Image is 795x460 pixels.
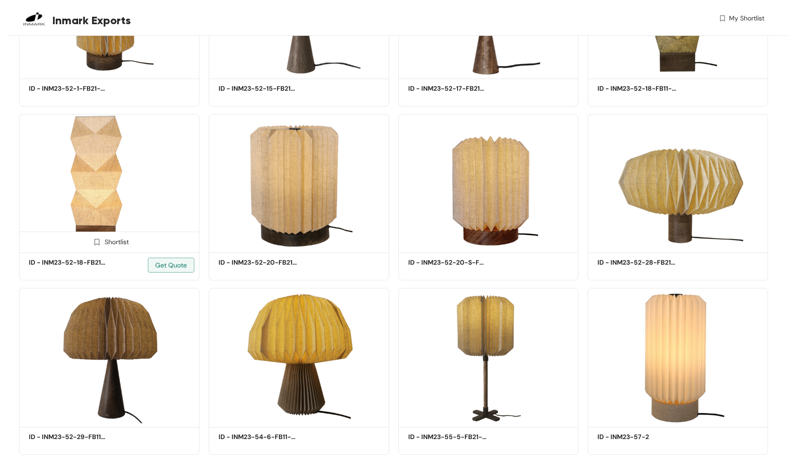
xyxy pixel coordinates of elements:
h5: ID - INM23-52-1-FB21-NAT [29,84,108,93]
img: wishlist [718,13,727,23]
h5: ID - INM23-52-28-FB21-NAT [597,258,676,267]
h5: ID - INM23-52-20-FB21-NAT [219,258,298,267]
img: a5f3859b-064a-4bd4-92b0-4b4ddef82bd5 [398,114,579,250]
img: 8af696b5-2c1a-4bfa-b666-27cd9d7250be [588,114,768,250]
h5: ID - INM23-52-20-S-FB21-NAT [408,258,487,267]
h5: ID - INM23-52-18-FB21-NAT [29,258,108,267]
span: My Shortlist [729,13,764,23]
h5: ID - INM23-57-2 [597,432,676,442]
img: 03be064c-4519-41f7-992e-0828a9e47e78 [19,114,199,250]
img: Buyer Portal [19,4,49,34]
img: fd73c072-197b-40c0-b64b-4638ad5bcec1 [209,114,389,250]
button: Get Quote [148,258,194,273]
img: fdb851f9-30bc-48ff-8570-eb2ea1a00886 [209,288,389,424]
h5: ID - INM23-52-15-FB21-NAT [219,84,298,93]
h5: ID - INM23-52-18-FB11-BL [597,84,676,93]
span: Get Quote [155,260,187,270]
h5: ID - INM23-52-29-FB11-BR [29,432,108,442]
h5: ID - INM23-55-5-FB21-NAT [408,432,487,442]
h5: ID - INM23-54-6-FB11-NAT [219,432,298,442]
img: Shortlist [93,238,101,247]
span: Inmark Exports [53,12,131,29]
div: Shortlist [90,237,129,246]
img: 4b049b0c-e975-4bb8-8768-66d7f4ac4449 [398,288,579,424]
h5: ID - INM23-52-17-FB21-NAT [408,84,487,93]
img: 2b6a69b5-76d9-4e9f-bbdb-a23dc6be512d [588,288,768,424]
img: 70be5604-ad1e-47ee-983c-dad1988d8a7d [19,288,199,424]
